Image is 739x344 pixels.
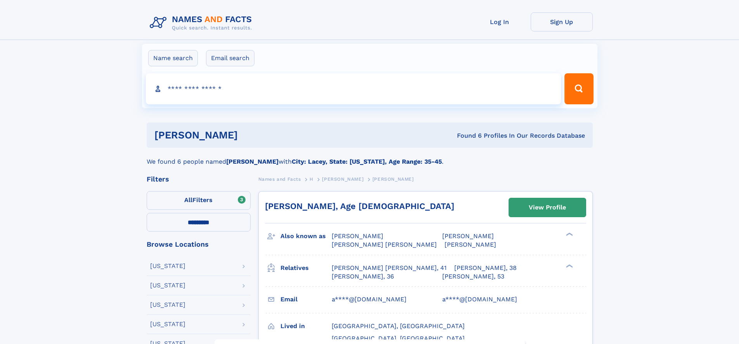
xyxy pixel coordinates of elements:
label: Name search [148,50,198,66]
a: [PERSON_NAME] [322,174,363,184]
span: [PERSON_NAME] [322,176,363,182]
h3: Lived in [280,320,332,333]
div: Filters [147,176,251,183]
div: Found 6 Profiles In Our Records Database [347,131,585,140]
span: All [184,196,192,204]
div: ❯ [564,232,573,237]
span: [PERSON_NAME] [372,176,414,182]
div: Browse Locations [147,241,251,248]
button: Search Button [564,73,593,104]
label: Email search [206,50,254,66]
a: View Profile [509,198,586,217]
div: ❯ [564,263,573,268]
div: We found 6 people named with . [147,148,593,166]
div: [US_STATE] [150,321,185,327]
a: Names and Facts [258,174,301,184]
span: [PERSON_NAME] [442,232,494,240]
a: [PERSON_NAME], Age [DEMOGRAPHIC_DATA] [265,201,454,211]
input: search input [146,73,561,104]
b: City: Lacey, State: [US_STATE], Age Range: 35-45 [292,158,442,165]
h1: [PERSON_NAME] [154,130,348,140]
span: [GEOGRAPHIC_DATA], [GEOGRAPHIC_DATA] [332,335,465,342]
a: H [310,174,313,184]
div: [US_STATE] [150,302,185,308]
div: [US_STATE] [150,282,185,289]
span: [GEOGRAPHIC_DATA], [GEOGRAPHIC_DATA] [332,322,465,330]
span: [PERSON_NAME] [332,232,383,240]
a: [PERSON_NAME] [PERSON_NAME], 41 [332,264,447,272]
a: [PERSON_NAME], 38 [454,264,517,272]
label: Filters [147,191,251,210]
div: View Profile [529,199,566,216]
div: [US_STATE] [150,263,185,269]
a: [PERSON_NAME], 36 [332,272,394,281]
a: [PERSON_NAME], 53 [442,272,504,281]
a: Log In [469,12,531,31]
span: H [310,176,313,182]
b: [PERSON_NAME] [226,158,279,165]
a: Sign Up [531,12,593,31]
h3: Also known as [280,230,332,243]
h3: Email [280,293,332,306]
span: [PERSON_NAME] [PERSON_NAME] [332,241,437,248]
img: Logo Names and Facts [147,12,258,33]
h3: Relatives [280,261,332,275]
span: [PERSON_NAME] [445,241,496,248]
